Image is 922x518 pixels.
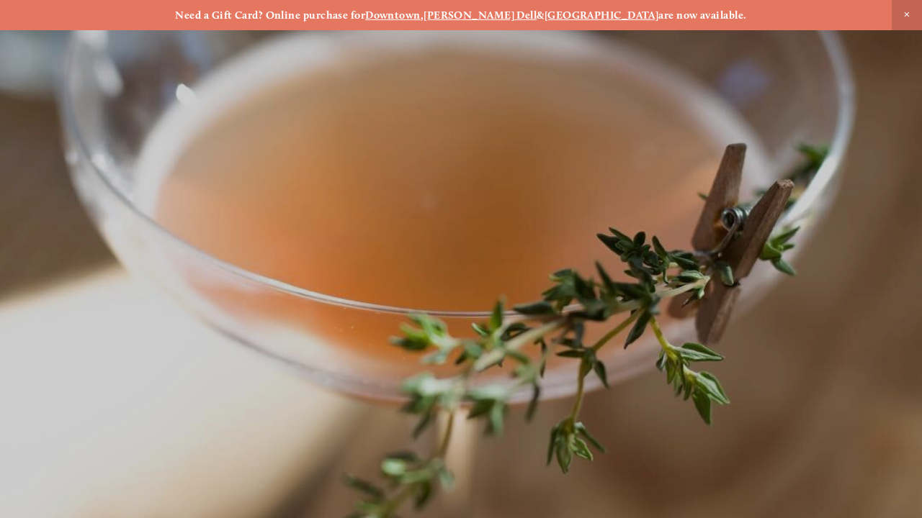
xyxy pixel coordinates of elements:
[537,9,544,22] strong: &
[365,9,421,22] a: Downtown
[424,9,537,22] a: [PERSON_NAME] Dell
[545,9,659,22] a: [GEOGRAPHIC_DATA]
[421,9,424,22] strong: ,
[175,9,365,22] strong: Need a Gift Card? Online purchase for
[658,9,746,22] strong: are now available.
